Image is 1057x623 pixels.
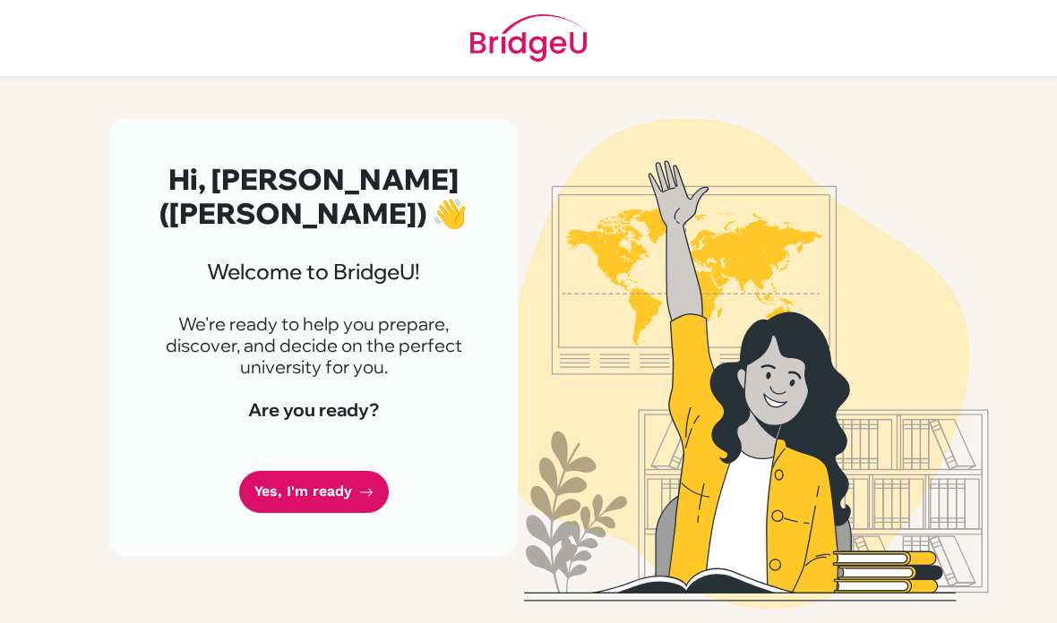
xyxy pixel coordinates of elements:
[152,259,475,285] h3: Welcome to BridgeU!
[152,399,475,421] h4: Are you ready?
[239,471,389,513] a: Yes, I'm ready
[152,162,475,230] h2: Hi, [PERSON_NAME] ([PERSON_NAME]) 👋
[152,313,475,378] p: We're ready to help you prepare, discover, and decide on the perfect university for you.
